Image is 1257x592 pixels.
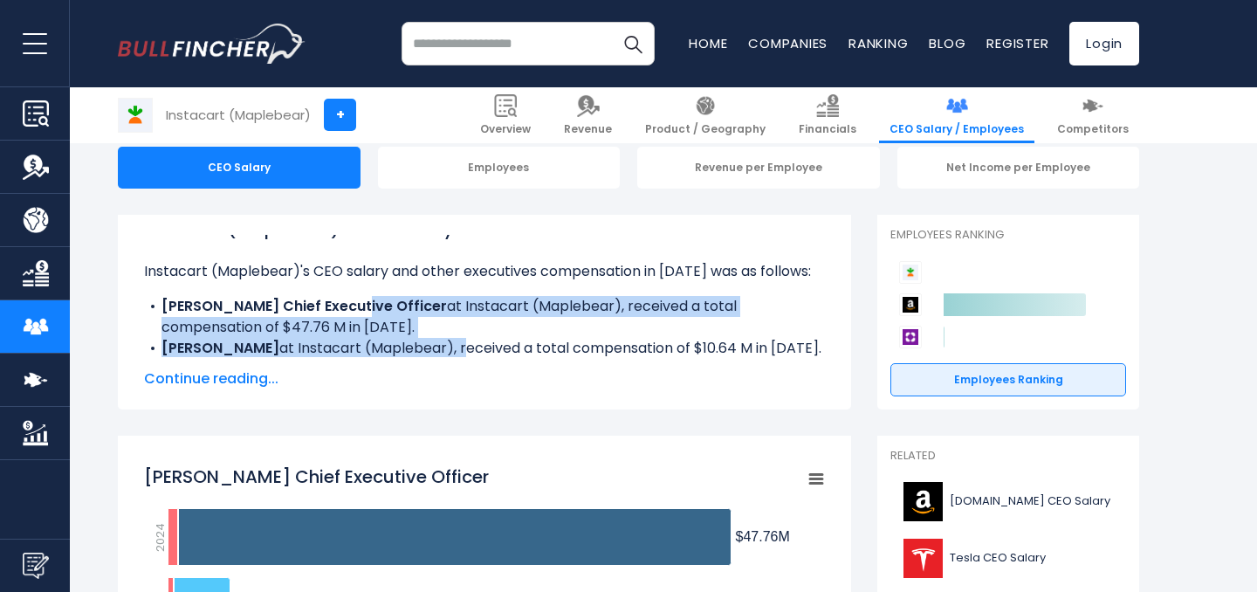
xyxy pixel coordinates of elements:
[748,34,828,52] a: Companies
[645,122,766,136] span: Product / Geography
[144,368,825,389] span: Continue reading...
[890,363,1126,396] a: Employees Ranking
[901,482,944,521] img: AMZN logo
[986,34,1048,52] a: Register
[564,122,612,136] span: Revenue
[470,87,541,143] a: Overview
[611,22,655,65] button: Search
[480,122,531,136] span: Overview
[166,105,311,125] div: Instacart (Maplebear)
[152,523,168,552] text: 2024
[901,539,944,578] img: TSLA logo
[848,34,908,52] a: Ranking
[161,338,279,358] b: [PERSON_NAME]
[799,122,856,136] span: Financials
[637,147,880,189] div: Revenue per Employee
[144,261,825,282] p: Instacart (Maplebear)'s CEO salary and other executives compensation in [DATE] was as follows:
[788,87,867,143] a: Financials
[119,99,152,132] img: CART logo
[950,494,1110,509] span: [DOMAIN_NAME] CEO Salary
[1057,122,1129,136] span: Competitors
[929,34,965,52] a: Blog
[144,465,489,489] tspan: [PERSON_NAME] Chief Executive Officer
[553,87,622,143] a: Revenue
[890,534,1126,582] a: Tesla CEO Salary
[144,338,825,359] li: at Instacart (Maplebear), received a total compensation of $10.64 M in [DATE].
[118,147,361,189] div: CEO Salary
[378,147,621,189] div: Employees
[897,147,1140,189] div: Net Income per Employee
[635,87,776,143] a: Product / Geography
[118,24,306,64] img: bullfincher logo
[899,261,922,284] img: Instacart (Maplebear) competitors logo
[1069,22,1139,65] a: Login
[890,228,1126,243] p: Employees Ranking
[118,24,306,64] a: Go to homepage
[899,293,922,316] img: Amazon.com competitors logo
[890,478,1126,526] a: [DOMAIN_NAME] CEO Salary
[899,326,922,348] img: Wayfair competitors logo
[144,296,825,338] li: at Instacart (Maplebear), received a total compensation of $47.76 M in [DATE].
[161,296,447,316] b: [PERSON_NAME] Chief Executive Officer
[736,529,790,544] tspan: $47.76M
[890,449,1126,464] p: Related
[689,34,727,52] a: Home
[324,99,356,131] a: +
[890,122,1024,136] span: CEO Salary / Employees
[1047,87,1139,143] a: Competitors
[879,87,1034,143] a: CEO Salary / Employees
[950,551,1046,566] span: Tesla CEO Salary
